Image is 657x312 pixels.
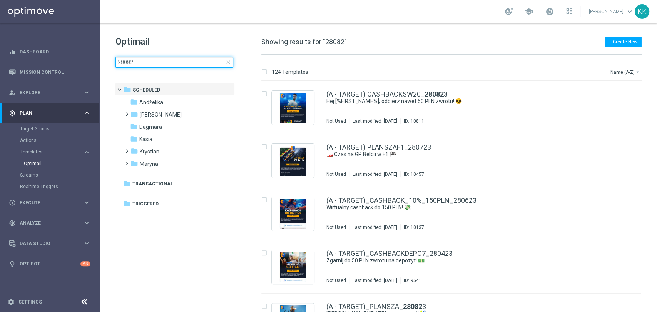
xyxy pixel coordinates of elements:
[326,118,346,124] div: Not Used
[83,219,90,227] i: keyboard_arrow_right
[130,123,138,130] i: folder
[83,109,90,117] i: keyboard_arrow_right
[8,90,91,96] button: person_search Explore keyboard_arrow_right
[261,38,347,46] span: Showing results for "28082"
[20,62,90,82] a: Mission Control
[132,200,159,207] span: Triggered
[274,146,312,176] img: 10457.jpeg
[80,261,90,266] div: +10
[130,160,138,167] i: folder
[9,62,90,82] div: Mission Control
[326,98,609,105] div: Hej [%FIRST_NAME%], odbierz nawet 50 PLN zwrotu! 😎
[124,86,131,93] i: folder
[20,90,83,95] span: Explore
[20,42,90,62] a: Dashboard
[400,171,424,177] div: ID:
[20,254,80,274] a: Optibot
[123,200,131,207] i: folder
[8,220,91,226] div: track_changes Analyze keyboard_arrow_right
[635,4,649,19] div: KK
[326,91,448,98] a: (A - TARGET) CASHBACKSW20_280823
[610,67,642,77] button: Name (A-Z)arrow_drop_down
[625,7,634,16] span: keyboard_arrow_down
[20,146,99,169] div: Templates
[9,220,83,227] div: Analyze
[326,204,591,211] a: Wirtualny cashback do 150 PLN! 💸
[130,98,138,106] i: folder
[349,277,400,284] div: Last modified: [DATE]
[20,169,99,181] div: Streams
[425,90,444,98] b: 28082
[8,110,91,116] button: gps_fixed Plan keyboard_arrow_right
[254,81,655,134] div: Press SPACE to select this row.
[20,181,99,192] div: Realtime Triggers
[272,68,308,75] p: 124 Templates
[326,98,591,105] a: Hej [%FIRST_NAME%], odbierz nawet 50 PLN zwrotu! 😎
[326,171,346,177] div: Not Used
[9,260,16,267] i: lightbulb
[254,240,655,294] div: Press SPACE to select this row.
[349,171,400,177] div: Last modified: [DATE]
[115,35,233,48] h1: Optimail
[326,250,453,257] a: (A - TARGET)_CASHBACKDEPO7_280423
[403,302,422,310] b: 28082
[605,37,642,47] button: + Create New
[274,199,312,229] img: 10137.jpeg
[411,171,424,177] div: 10457
[349,118,400,124] div: Last modified: [DATE]
[400,277,421,284] div: ID:
[139,123,162,130] span: Dagmara
[24,160,80,167] a: Optimail
[20,221,83,225] span: Analyze
[8,261,91,267] button: lightbulb Optibot +10
[20,149,91,155] button: Templates keyboard_arrow_right
[20,172,80,178] a: Streams
[400,224,424,230] div: ID:
[274,252,312,282] img: 9541.jpeg
[326,197,476,204] a: (A - TARGET)_CASHBACK_10%_150PLN_280623
[18,300,42,304] a: Settings
[254,187,655,240] div: Press SPACE to select this row.
[115,57,233,68] input: Search Template
[133,87,160,93] span: Scheduled
[8,49,91,55] button: equalizer Dashboard
[326,257,591,264] a: Zgarnij do 50 PLN zwrotu na depozyt! 💵
[140,111,182,118] span: Antoni L.
[8,240,91,247] button: Data Studio keyboard_arrow_right
[83,199,90,206] i: keyboard_arrow_right
[130,147,138,155] i: folder
[411,224,424,230] div: 10137
[326,204,609,211] div: Wirtualny cashback do 150 PLN! 💸
[274,93,312,123] img: 10811.jpeg
[20,126,80,132] a: Target Groups
[123,180,131,187] i: folder
[9,254,90,274] div: Optibot
[9,89,16,96] i: person_search
[139,99,163,106] span: Andżelika
[411,277,421,284] div: 9541
[20,135,99,146] div: Actions
[20,200,83,205] span: Execute
[349,224,400,230] div: Last modified: [DATE]
[9,48,16,55] i: equalizer
[9,110,83,117] div: Plan
[83,89,90,96] i: keyboard_arrow_right
[20,150,75,154] span: Templates
[326,303,426,310] a: (A - TARGET)_PLANSZA_280823
[525,7,533,16] span: school
[635,69,641,75] i: arrow_drop_down
[588,6,635,17] a: [PERSON_NAME]keyboard_arrow_down
[139,136,152,143] span: Kasia
[20,111,83,115] span: Plan
[130,110,138,118] i: folder
[9,199,16,206] i: play_circle_outline
[83,240,90,247] i: keyboard_arrow_right
[140,148,159,155] span: Krystian
[9,199,83,206] div: Execute
[254,134,655,187] div: Press SPACE to select this row.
